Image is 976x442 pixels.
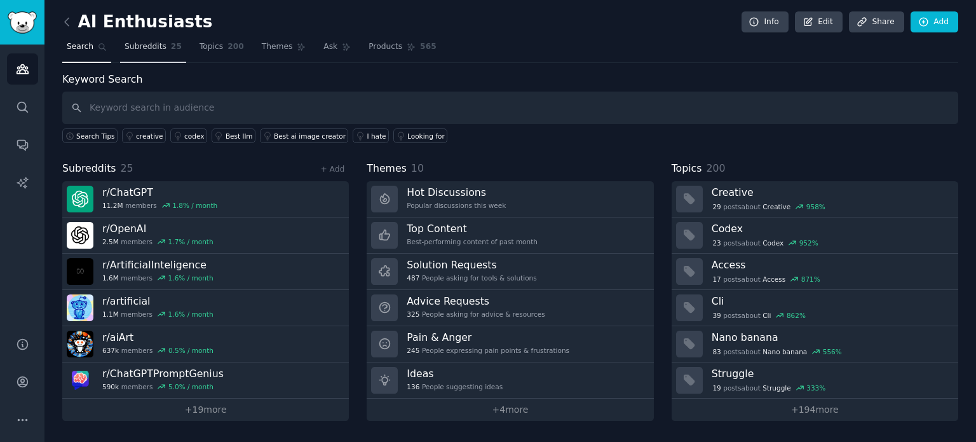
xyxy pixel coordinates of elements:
[762,311,771,320] span: Cli
[67,186,93,212] img: ChatGPT
[62,12,212,32] h2: AI Enthusiasts
[102,382,119,391] span: 590k
[801,275,820,284] div: 871 %
[712,275,721,284] span: 17
[712,367,949,380] h3: Struggle
[67,331,93,357] img: aiArt
[420,41,437,53] span: 565
[795,11,843,33] a: Edit
[168,273,213,282] div: 1.6 % / month
[407,222,538,235] h3: Top Content
[62,73,142,85] label: Keyword Search
[849,11,904,33] a: Share
[171,41,182,53] span: 25
[762,275,785,284] span: Access
[227,41,244,53] span: 200
[407,273,419,282] span: 487
[787,311,806,320] div: 862 %
[364,37,440,63] a: Products565
[172,201,217,210] div: 1.8 % / month
[712,346,843,357] div: post s about
[8,11,37,34] img: GummySearch logo
[672,181,958,218] a: Creative29postsaboutCreative958%
[672,218,958,254] a: Codex23postsaboutCodex952%
[102,237,213,246] div: members
[62,363,349,399] a: r/ChatGPTPromptGenius590kmembers5.0% / month
[762,347,807,356] span: Nano banana
[407,382,503,391] div: People suggesting ideas
[672,363,958,399] a: Struggle19postsaboutStruggle333%
[672,399,958,421] a: +194more
[712,382,827,394] div: post s about
[102,367,224,380] h3: r/ ChatGPTPromptGenius
[823,347,842,356] div: 556 %
[407,132,445,141] div: Looking for
[367,218,653,254] a: Top ContentBest-performing content of past month
[67,367,93,394] img: ChatGPTPromptGenius
[806,383,825,392] div: 333 %
[712,347,721,356] span: 83
[102,258,213,272] h3: r/ ArtificialInteligence
[319,37,355,63] a: Ask
[806,202,825,211] div: 958 %
[672,290,958,326] a: Cli39postsaboutCli862%
[353,128,389,143] a: I hate
[62,290,349,326] a: r/artificial1.1Mmembers1.6% / month
[712,186,949,199] h3: Creative
[712,331,949,344] h3: Nano banana
[712,202,721,211] span: 29
[102,346,119,355] span: 637k
[712,294,949,308] h3: Cli
[62,218,349,254] a: r/OpenAI2.5Mmembers1.7% / month
[407,201,506,210] div: Popular discussions this week
[407,346,569,355] div: People expressing pain points & frustrations
[407,331,569,344] h3: Pain & Anger
[226,132,253,141] div: Best llm
[102,294,213,308] h3: r/ artificial
[407,346,419,355] span: 245
[712,310,807,321] div: post s about
[262,41,293,53] span: Themes
[67,41,93,53] span: Search
[367,363,653,399] a: Ideas136People suggesting ideas
[168,237,213,246] div: 1.7 % / month
[212,128,255,143] a: Best llm
[672,254,958,290] a: Access17postsaboutAccess871%
[170,128,207,143] a: codex
[762,202,790,211] span: Creative
[367,399,653,421] a: +4more
[62,254,349,290] a: r/ArtificialInteligence1.6Mmembers1.6% / month
[367,132,386,141] div: I hate
[367,326,653,363] a: Pain & Anger245People expressing pain points & frustrations
[62,161,116,177] span: Subreddits
[407,273,536,282] div: People asking for tools & solutions
[67,294,93,321] img: artificial
[102,186,217,199] h3: r/ ChatGPT
[799,238,818,247] div: 952 %
[274,132,346,141] div: Best ai image creator
[911,11,958,33] a: Add
[102,310,213,319] div: members
[367,254,653,290] a: Solution Requests487People asking for tools & solutions
[102,310,119,319] span: 1.1M
[168,346,213,355] div: 0.5 % / month
[320,165,344,174] a: + Add
[184,132,204,141] div: codex
[407,367,503,380] h3: Ideas
[407,258,536,272] h3: Solution Requests
[62,326,349,363] a: r/aiArt637kmembers0.5% / month
[367,181,653,218] a: Hot DiscussionsPopular discussions this week
[407,310,545,319] div: People asking for advice & resources
[62,181,349,218] a: r/ChatGPT11.2Mmembers1.8% / month
[712,238,721,247] span: 23
[195,37,248,63] a: Topics200
[411,162,424,174] span: 10
[62,399,349,421] a: +19more
[367,161,407,177] span: Themes
[168,310,213,319] div: 1.6 % / month
[102,273,119,282] span: 1.6M
[712,201,827,212] div: post s about
[102,237,119,246] span: 2.5M
[102,222,213,235] h3: r/ OpenAI
[706,162,725,174] span: 200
